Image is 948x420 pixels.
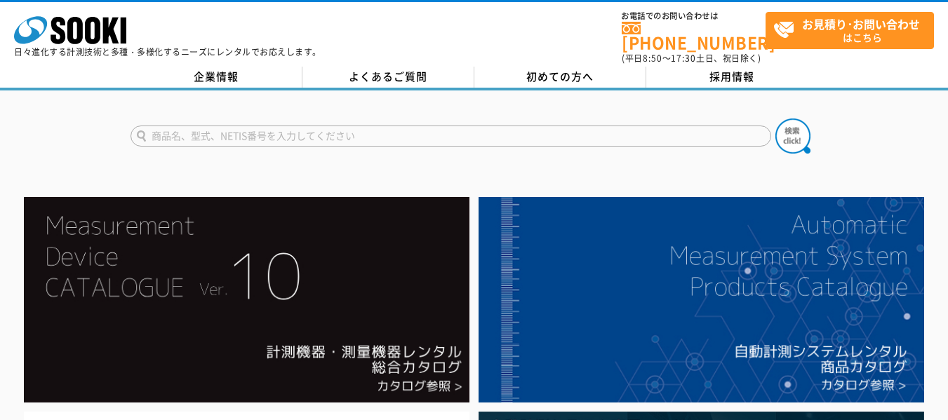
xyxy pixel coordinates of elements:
img: 自動計測システムカタログ [479,197,924,402]
strong: お見積り･お問い合わせ [802,15,920,32]
a: 初めての方へ [474,67,646,88]
a: よくあるご質問 [302,67,474,88]
input: 商品名、型式、NETIS番号を入力してください [131,126,771,147]
a: お見積り･お問い合わせはこちら [766,12,934,49]
span: お電話でのお問い合わせは [622,12,766,20]
a: 採用情報 [646,67,818,88]
span: 8:50 [643,52,662,65]
span: 初めての方へ [526,69,594,84]
a: 企業情報 [131,67,302,88]
span: はこちら [773,13,933,48]
span: 17:30 [671,52,696,65]
span: (平日 ～ 土日、祝日除く) [622,52,761,65]
a: [PHONE_NUMBER] [622,22,766,50]
p: 日々進化する計測技術と多種・多様化するニーズにレンタルでお応えします。 [14,48,321,56]
img: Catalog Ver10 [24,197,469,402]
img: btn_search.png [775,118,810,154]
